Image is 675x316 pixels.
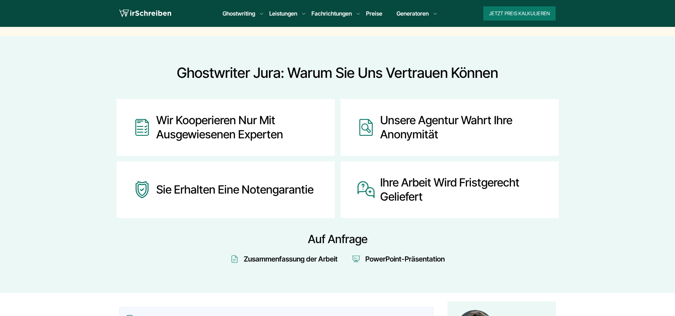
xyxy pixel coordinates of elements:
[483,6,556,21] button: Jetzt Preis kalkulieren
[358,176,375,204] img: Ihre Arbeit wird fristgerecht geliefert
[244,253,338,265] div: Zusammenfassung der Arbeit
[223,9,255,18] a: Ghostwriting
[117,232,559,246] div: Auf Anfrage
[358,113,375,142] img: Unsere Agentur wahrt Ihre Anonymität
[365,253,445,265] div: PowerPoint-Präsentation
[134,113,151,142] img: Wir kooperieren nur mit ausgewiesenen Experten
[396,9,429,18] a: Generatoren
[117,64,559,81] h2: Ghostwriter Jura: Warum Sie uns vertrauen können
[380,113,542,142] div: Unsere Agentur wahrt Ihre Anonymität
[352,253,360,265] img: Icon
[311,9,352,18] a: Fachrichtungen
[134,176,151,204] img: Sie erhalten eine Notengarantie
[366,10,382,17] a: Preise
[156,113,318,142] div: Wir kooperieren nur mit ausgewiesenen Experten
[156,176,314,204] div: Sie erhalten eine Notengarantie
[269,9,297,18] a: Leistungen
[119,8,171,19] img: logo wirschreiben
[230,253,239,265] img: Icon
[380,176,542,204] div: Ihre Arbeit wird fristgerecht geliefert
